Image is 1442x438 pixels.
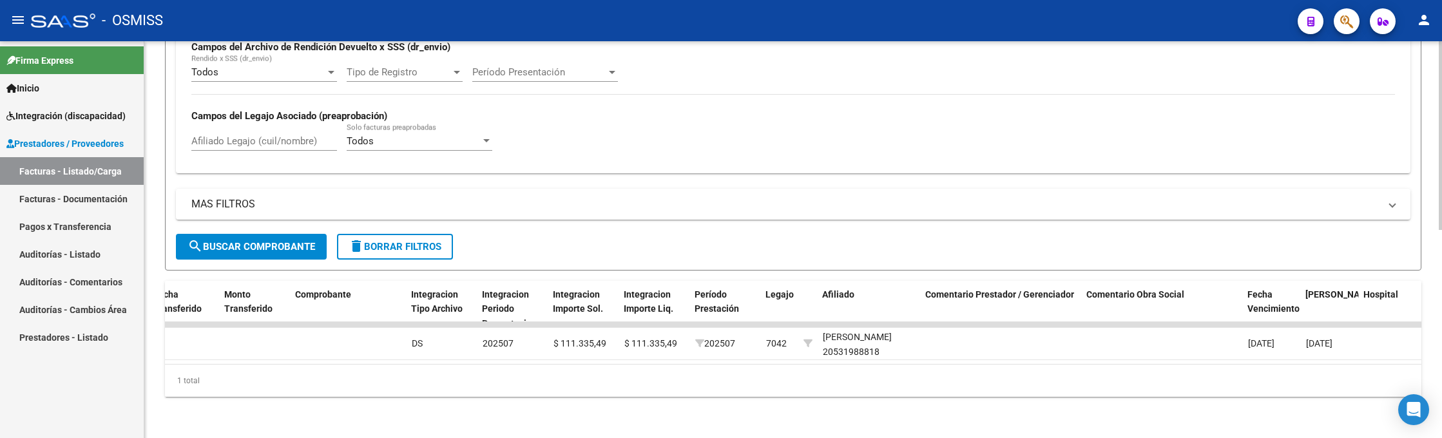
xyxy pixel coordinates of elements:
[187,238,203,254] mat-icon: search
[823,330,916,359] div: [PERSON_NAME] 20531988818
[191,197,1380,211] mat-panel-title: MAS FILTROS
[187,241,315,252] span: Buscar Comprobante
[295,289,351,300] span: Comprobante
[483,338,514,348] span: 202507
[822,289,854,300] span: Afiliado
[349,241,441,252] span: Borrar Filtros
[148,281,219,338] datatable-header-cell: Fecha Transferido
[472,66,606,78] span: Período Presentación
[406,281,477,338] datatable-header-cell: Integracion Tipo Archivo
[1306,338,1332,348] span: [DATE]
[920,281,1081,338] datatable-header-cell: Comentario Prestador / Gerenciador
[553,289,603,314] span: Integracion Importe Sol.
[290,281,406,338] datatable-header-cell: Comprobante
[191,110,387,122] strong: Campos del Legajo Asociado (preaprobación)
[553,338,606,348] span: $ 111.335,49
[817,281,920,338] datatable-header-cell: Afiliado
[1416,12,1432,28] mat-icon: person
[624,338,677,348] span: $ 111.335,49
[102,6,163,35] span: - OSMISS
[477,281,548,338] datatable-header-cell: Integracion Periodo Presentacion
[165,365,1421,397] div: 1 total
[1247,289,1300,314] span: Fecha Vencimiento
[695,289,739,314] span: Período Prestación
[6,109,126,123] span: Integración (discapacidad)
[191,41,450,53] strong: Campos del Archivo de Rendición Devuelto x SSS (dr_envio)
[349,238,364,254] mat-icon: delete
[6,81,39,95] span: Inicio
[925,289,1074,300] span: Comentario Prestador / Gerenciador
[548,281,619,338] datatable-header-cell: Integracion Importe Sol.
[412,338,423,348] span: DS
[765,289,794,300] span: Legajo
[10,12,26,28] mat-icon: menu
[619,281,689,338] datatable-header-cell: Integracion Importe Liq.
[1081,281,1242,338] datatable-header-cell: Comentario Obra Social
[624,289,673,314] span: Integracion Importe Liq.
[176,234,327,260] button: Buscar Comprobante
[1300,281,1358,338] datatable-header-cell: Fecha Confimado
[224,289,273,314] span: Monto Transferido
[347,135,374,147] span: Todos
[176,189,1410,220] mat-expansion-panel-header: MAS FILTROS
[1248,338,1274,348] span: [DATE]
[482,289,537,329] span: Integracion Periodo Presentacion
[766,336,787,351] div: 7042
[1242,281,1300,338] datatable-header-cell: Fecha Vencimiento
[1305,289,1375,300] span: [PERSON_NAME]
[347,66,451,78] span: Tipo de Registro
[695,338,735,348] span: 202507
[6,53,73,68] span: Firma Express
[760,281,798,338] datatable-header-cell: Legajo
[689,281,760,338] datatable-header-cell: Período Prestación
[411,289,463,314] span: Integracion Tipo Archivo
[153,289,202,314] span: Fecha Transferido
[337,234,453,260] button: Borrar Filtros
[1363,289,1398,300] span: Hospital
[1398,394,1429,425] div: Open Intercom Messenger
[219,281,290,338] datatable-header-cell: Monto Transferido
[1086,289,1184,300] span: Comentario Obra Social
[6,137,124,151] span: Prestadores / Proveedores
[191,66,218,78] span: Todos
